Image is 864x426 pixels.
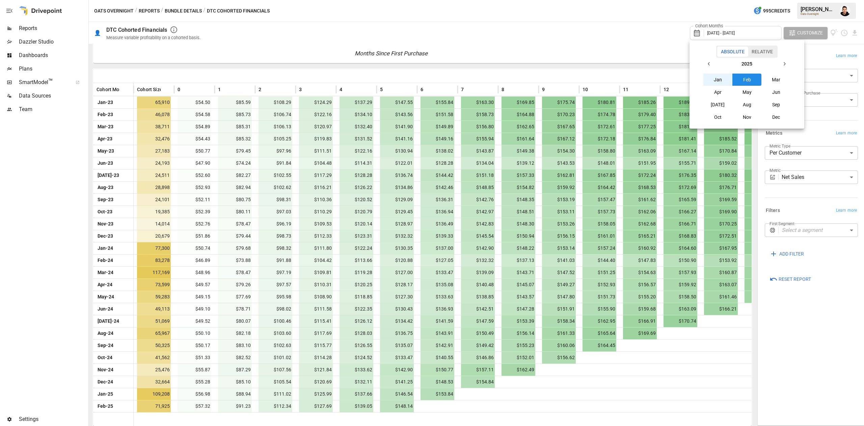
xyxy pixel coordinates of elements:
[762,74,791,86] button: Mar
[732,86,761,98] button: May
[762,86,791,98] button: Jun
[732,111,761,123] button: Nov
[762,99,791,111] button: Sep
[748,47,777,57] button: Relative
[703,86,732,98] button: Apr
[715,58,778,70] button: 2025
[732,74,761,86] button: Feb
[703,111,732,123] button: Oct
[703,99,732,111] button: [DATE]
[762,111,791,123] button: Dec
[717,47,748,57] button: Absolute
[703,74,732,86] button: Jan
[732,99,761,111] button: Aug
